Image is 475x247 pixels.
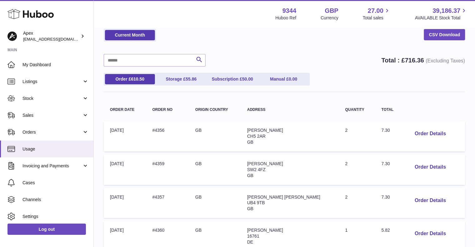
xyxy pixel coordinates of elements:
[247,173,253,178] span: GB
[104,188,146,218] td: [DATE]
[22,79,82,85] span: Listings
[325,7,338,15] strong: GBP
[321,15,339,21] div: Currency
[22,214,89,220] span: Settings
[247,200,265,205] span: UB4 9TB
[22,146,89,152] span: Usage
[189,155,241,185] td: GB
[22,96,82,101] span: Stock
[375,101,403,118] th: Total
[241,101,339,118] th: Address
[104,155,146,185] td: [DATE]
[381,128,390,133] span: 7.30
[104,121,146,151] td: [DATE]
[381,228,390,233] span: 5.82
[23,30,79,42] div: Apex
[22,112,82,118] span: Sales
[7,224,86,235] a: Log out
[156,74,206,84] a: Storage £55.86
[247,128,283,133] span: [PERSON_NAME]
[22,129,82,135] span: Orders
[363,7,390,21] a: 27.00 Total sales
[247,240,253,245] span: DE
[22,163,82,169] span: Invoicing and Payments
[104,101,146,118] th: Order Date
[339,121,375,151] td: 2
[409,227,451,240] button: Order Details
[247,167,265,172] span: SW2 4FZ
[426,58,465,63] span: (Excluding Taxes)
[259,74,309,84] a: Manual £0.00
[146,101,189,118] th: Order no
[405,57,424,64] span: 716.36
[433,7,460,15] span: 39,186.37
[381,161,390,166] span: 7.30
[424,29,465,40] a: CSV Download
[247,161,283,166] span: [PERSON_NAME]
[242,77,253,82] span: 50.00
[368,7,383,15] span: 27.00
[409,127,451,140] button: Order Details
[381,195,390,200] span: 7.30
[363,15,390,21] span: Total sales
[189,121,241,151] td: GB
[247,234,259,239] span: 16761
[131,77,144,82] span: 610.50
[409,194,451,207] button: Order Details
[275,15,296,21] div: Huboo Ref
[415,15,468,21] span: AVAILABLE Stock Total
[23,37,92,42] span: [EMAIL_ADDRESS][DOMAIN_NAME]
[207,74,257,84] a: Subscription £50.00
[247,134,265,139] span: CH5 2AR
[339,188,375,218] td: 2
[282,7,296,15] strong: 9344
[247,140,253,145] span: GB
[415,7,468,21] a: 39,186.37 AVAILABLE Stock Total
[247,206,253,211] span: GB
[7,32,17,41] img: hello@apexsox.com
[146,155,189,185] td: #4359
[289,77,297,82] span: 0.00
[409,161,451,174] button: Order Details
[247,195,320,200] span: [PERSON_NAME] [PERSON_NAME]
[186,77,196,82] span: 55.86
[22,197,89,203] span: Channels
[146,188,189,218] td: #4357
[247,228,283,233] span: [PERSON_NAME]
[105,74,155,84] a: Order £610.50
[339,155,375,185] td: 2
[105,30,155,40] a: Current Month
[381,57,465,64] strong: Total : £
[22,180,89,186] span: Cases
[22,62,89,68] span: My Dashboard
[189,101,241,118] th: Origin Country
[339,101,375,118] th: Quantity
[189,188,241,218] td: GB
[146,121,189,151] td: #4356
